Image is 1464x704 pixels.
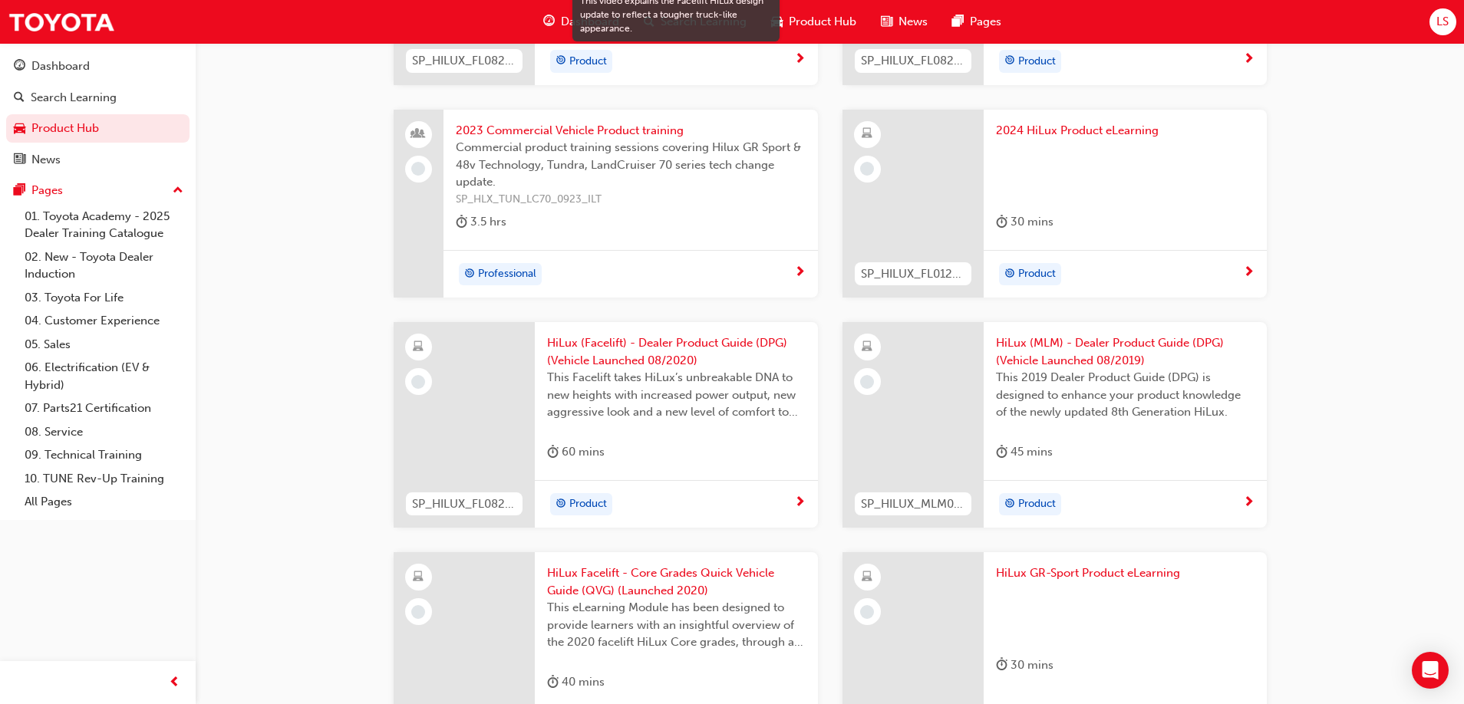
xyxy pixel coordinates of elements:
span: prev-icon [169,673,180,692]
span: pages-icon [952,12,964,31]
span: Professional [478,265,536,283]
span: duration-icon [547,442,559,462]
span: next-icon [794,496,806,510]
a: Dashboard [6,52,190,81]
span: Product Hub [789,13,856,31]
span: car-icon [14,122,25,136]
span: duration-icon [547,673,559,692]
a: 01. Toyota Academy - 2025 Dealer Training Catalogue [18,205,190,245]
span: Dashboard [561,13,619,31]
span: target-icon [1004,495,1015,515]
span: Pages [970,13,1001,31]
a: 07. Parts21 Certification [18,396,190,420]
span: 2023 Commercial Vehicle Product training [456,122,806,140]
div: Open Intercom Messenger [1412,652,1449,689]
div: 30 mins [996,212,1053,232]
span: target-icon [556,51,566,71]
span: Product [1018,53,1056,71]
span: SP_HILUX_FL0820_DPG [412,495,516,513]
span: next-icon [794,266,806,280]
div: Search Learning [31,89,117,107]
span: learningResourceType_ELEARNING-icon [862,567,872,587]
span: Commercial product training sessions covering Hilux GR Sport & 48v Technology, Tundra, LandCruise... [456,139,806,191]
button: DashboardSearch LearningProduct HubNews [6,49,190,176]
div: 60 mins [547,442,605,462]
div: 3.5 hrs [456,212,506,232]
a: 05. Sales [18,333,190,357]
a: 02. New - Toyota Dealer Induction [18,245,190,286]
a: Trak [8,5,115,39]
span: learningRecordVerb_NONE-icon [860,375,874,389]
a: All Pages [18,490,190,514]
span: car-icon [771,12,783,31]
a: 03. Toyota For Life [18,286,190,310]
span: learningResourceType_ELEARNING-icon [862,124,872,144]
span: learningRecordVerb_NONE-icon [411,162,425,176]
span: up-icon [173,181,183,201]
span: SP_HLX_TUN_LC70_0923_ILT [456,191,806,209]
span: duration-icon [456,212,467,232]
a: 2023 Commercial Vehicle Product trainingCommercial product training sessions covering Hilux GR Sp... [394,110,818,298]
div: 40 mins [547,673,605,692]
div: Dashboard [31,58,90,75]
span: learningResourceType_ELEARNING-icon [413,337,424,357]
span: learningRecordVerb_NONE-icon [411,375,425,389]
span: pages-icon [14,184,25,198]
span: search-icon [14,91,25,105]
span: people-icon [413,124,424,144]
span: learningRecordVerb_NONE-icon [860,605,874,619]
span: Product [569,495,607,513]
a: guage-iconDashboard [531,6,631,38]
span: target-icon [1004,51,1015,71]
span: news-icon [14,153,25,167]
button: Pages [6,176,190,205]
span: HiLux Facelift - Core Grades Quick Vehicle Guide (QVG) (Launched 2020) [547,564,806,599]
span: HiLux GR-Sport Product eLearning [996,564,1255,582]
a: SP_HILUX_FL0820_DPGHiLux (Facelift) - Dealer Product Guide (DPG) (Vehicle Launched 08/2020)This F... [394,322,818,528]
span: Product [1018,265,1056,283]
span: target-icon [464,265,475,285]
span: learningRecordVerb_NONE-icon [411,605,425,619]
span: next-icon [1243,496,1255,510]
span: News [899,13,928,31]
div: 30 mins [996,656,1053,675]
span: guage-icon [14,60,25,74]
span: target-icon [556,495,566,515]
a: Product Hub [6,114,190,143]
span: Product [569,53,607,71]
a: 04. Customer Experience [18,309,190,333]
div: News [31,151,61,169]
span: learningResourceType_ELEARNING-icon [413,567,424,587]
button: LS [1429,8,1456,35]
span: SP_HILUX_MLM0819_DPG [861,495,965,513]
span: LS [1436,13,1449,31]
a: pages-iconPages [940,6,1014,38]
span: HiLux (Facelift) - Dealer Product Guide (DPG) (Vehicle Launched 08/2020) [547,334,806,369]
span: SP_HILUX_FL0820_VID_01 [412,52,516,70]
span: next-icon [1243,266,1255,280]
span: 2024 HiLux Product eLearning [996,122,1255,140]
a: Search Learning [6,84,190,112]
span: Product [1018,495,1056,513]
span: news-icon [881,12,892,31]
span: duration-icon [996,656,1007,675]
a: 08. Service [18,420,190,444]
div: 45 mins [996,442,1053,462]
a: News [6,146,190,174]
span: target-icon [1004,265,1015,285]
div: Pages [31,182,63,199]
span: learningRecordVerb_NONE-icon [860,162,874,176]
a: news-iconNews [869,6,940,38]
a: 10. TUNE Rev-Up Training [18,467,190,491]
span: guage-icon [543,12,555,31]
span: duration-icon [996,212,1007,232]
span: next-icon [1243,53,1255,67]
span: This Facelift takes HiLux’s unbreakable DNA to new heights with increased power output, new aggre... [547,369,806,421]
a: 06. Electrification (EV & Hybrid) [18,356,190,396]
a: car-iconProduct Hub [759,6,869,38]
a: 09. Technical Training [18,443,190,467]
span: next-icon [794,53,806,67]
span: learningResourceType_ELEARNING-icon [862,337,872,357]
span: This 2019 Dealer Product Guide (DPG) is designed to enhance your product knowledge of the newly u... [996,369,1255,421]
a: SP_HILUX_FL0124_EL2024 HiLux Product eLearningduration-icon 30 minstarget-iconProduct [842,110,1267,298]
